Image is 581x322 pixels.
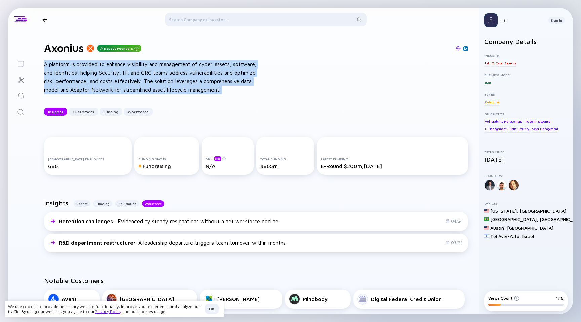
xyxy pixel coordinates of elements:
[484,208,489,213] img: United States Flag
[260,157,310,161] div: Total Funding
[490,216,538,222] div: [GEOGRAPHIC_DATA] ,
[491,59,495,66] div: IT
[48,163,128,169] div: 686
[59,240,287,246] div: A leadership departure triggers team turnover within months.
[531,126,559,132] div: Asset Management
[59,240,137,246] span: R&D department restructure :
[206,156,249,161] div: ARR
[44,60,259,94] div: A platform is provided to enhance visibility and management of cyber assets, software, and identi...
[508,126,530,132] div: Cloud Security
[95,309,121,314] a: Privacy Policy
[484,118,523,125] div: Vulnerability Management
[490,208,518,214] div: [US_STATE] ,
[59,218,279,224] div: Evidenced by steady resignations without a net workforce decline.
[484,150,568,154] div: Established
[484,79,491,86] div: B2B
[484,59,490,66] div: IoT
[62,296,77,302] div: Avant
[464,47,467,50] img: Axonius Linkedin Page
[446,240,463,245] div: Q3/24
[8,104,33,120] a: Search
[8,71,33,87] a: Investor Map
[371,296,442,302] div: Digital Federal Credit Union
[115,200,139,207] button: Liquidation
[484,174,568,178] div: Founders
[120,296,174,302] div: [GEOGRAPHIC_DATA]
[69,107,98,117] div: Customers
[44,107,67,117] div: Insights
[48,157,128,161] div: [DEMOGRAPHIC_DATA] Employees
[100,107,122,117] div: Funding
[446,218,463,224] div: Q4/24
[44,199,68,207] h2: Insights
[44,277,468,284] h2: Notable Customers
[8,87,33,104] a: Reminders
[142,200,164,207] button: Workforce
[484,201,568,205] div: Offices
[484,217,489,222] img: Brazil Flag
[44,290,100,309] a: Avant
[44,108,67,116] button: Insights
[556,296,564,301] div: 1/ 6
[484,112,568,116] div: Other Tags
[59,218,116,224] span: Retention challenges :
[206,163,249,169] div: N/A
[484,73,568,77] div: Business Model
[321,157,464,161] div: Latest Funding
[217,296,260,302] div: [PERSON_NAME]
[488,296,519,301] div: Views Count
[124,107,153,117] div: Workforce
[495,59,517,66] div: Cyber Security
[490,233,521,239] div: Tel Aviv-Yafo ,
[490,225,506,231] div: Austin ,
[456,46,461,51] img: Axonius Website
[74,200,90,207] button: Recent
[97,45,141,52] div: Repeat Founders
[205,304,219,314] button: OK
[484,225,489,230] img: United States Flag
[69,108,98,116] button: Customers
[484,13,498,27] img: Profile Picture
[522,233,534,239] div: Israel
[484,98,500,105] div: Enterprise
[93,200,112,207] button: Funding
[8,304,202,314] div: We use cookies to provide necessary website functionality, improve your experience and analyze ou...
[507,225,553,231] div: [GEOGRAPHIC_DATA]
[214,156,221,161] div: beta
[321,163,464,169] div: E-Round, $200m, [DATE]
[524,118,551,125] div: Incident Response
[484,126,507,132] div: IT Management
[260,163,310,169] div: $865m
[548,17,565,24] button: Sign In
[8,55,33,71] a: Lists
[100,108,122,116] button: Funding
[500,17,543,23] div: Hi!
[484,53,568,57] div: Industry
[484,156,568,163] div: [DATE]
[484,234,489,238] img: Israel Flag
[139,163,195,169] div: Fundraising
[303,296,328,302] div: Mindbody
[124,108,153,116] button: Workforce
[139,157,195,161] div: Funding Status
[44,42,84,54] h1: Axonius
[520,208,566,214] div: [GEOGRAPHIC_DATA]
[484,92,568,96] div: Buyer
[484,38,568,45] h2: Company Details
